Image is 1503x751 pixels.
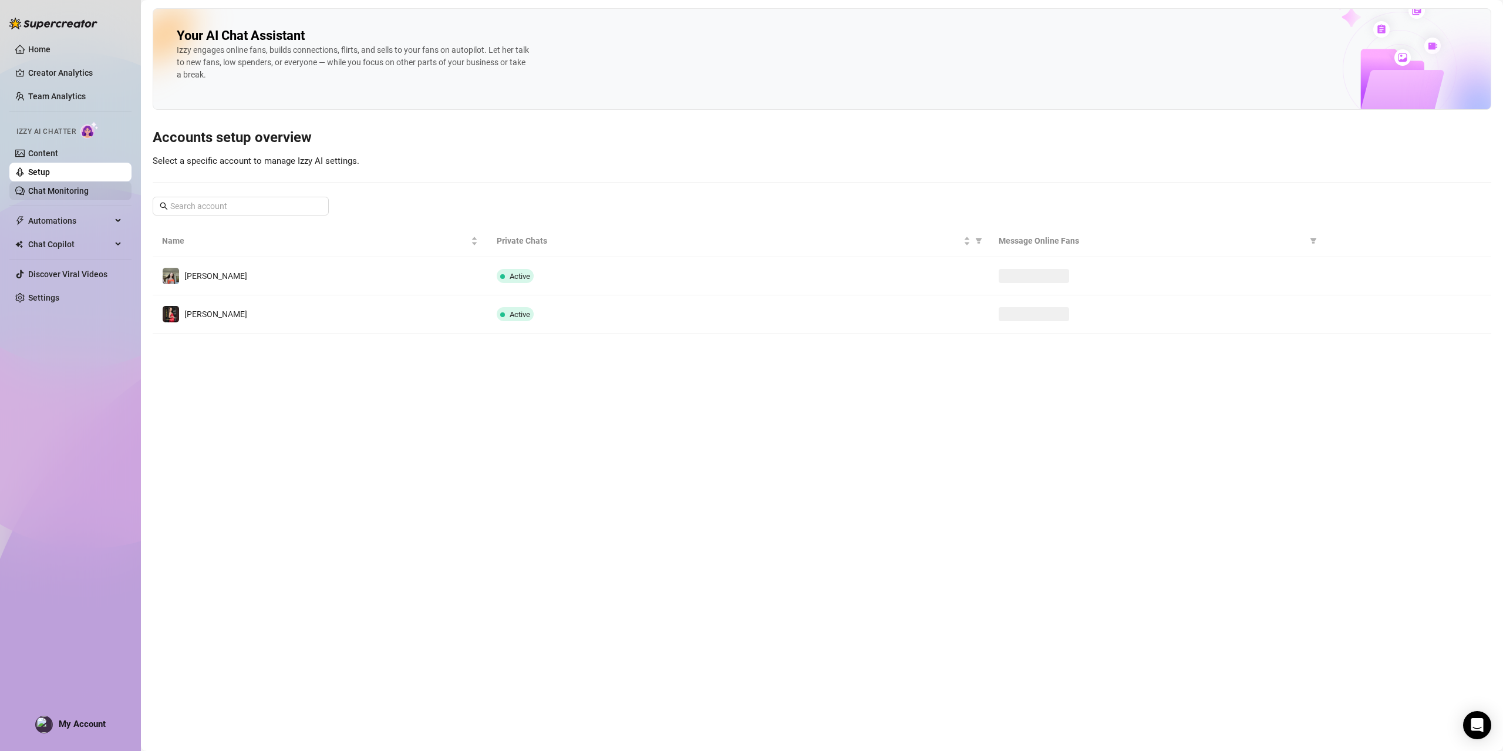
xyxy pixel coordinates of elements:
[170,200,312,213] input: Search account
[15,216,25,225] span: thunderbolt
[80,122,99,139] img: AI Chatter
[153,225,487,257] th: Name
[16,126,76,137] span: Izzy AI Chatter
[28,45,50,54] a: Home
[162,234,469,247] span: Name
[497,234,961,247] span: Private Chats
[1307,232,1319,250] span: filter
[487,225,989,257] th: Private Chats
[28,235,112,254] span: Chat Copilot
[177,44,529,81] div: Izzy engages online fans, builds connections, flirts, and sells to your fans on autopilot. Let he...
[28,186,89,196] a: Chat Monitoring
[1463,711,1491,739] div: Open Intercom Messenger
[184,309,247,319] span: [PERSON_NAME]
[153,156,359,166] span: Select a specific account to manage Izzy AI settings.
[153,129,1491,147] h3: Accounts setup overview
[28,63,122,82] a: Creator Analytics
[59,719,106,729] span: My Account
[9,18,97,29] img: logo-BBDzfeDw.svg
[28,211,112,230] span: Automations
[28,293,59,302] a: Settings
[184,271,247,281] span: [PERSON_NAME]
[160,202,168,210] span: search
[510,310,530,319] span: Active
[973,232,985,250] span: filter
[28,167,50,177] a: Setup
[177,28,305,44] h2: Your AI Chat Assistant
[163,306,179,322] img: Kylie
[999,234,1305,247] span: Message Online Fans
[28,149,58,158] a: Content
[163,268,179,284] img: kylie
[510,272,530,281] span: Active
[975,237,982,244] span: filter
[28,270,107,279] a: Discover Viral Videos
[1310,237,1317,244] span: filter
[15,240,23,248] img: Chat Copilot
[28,92,86,101] a: Team Analytics
[36,716,52,733] img: profilePics%2Fzs8tBE9wFLV7Irx0JDGcbWEMdQq1.png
